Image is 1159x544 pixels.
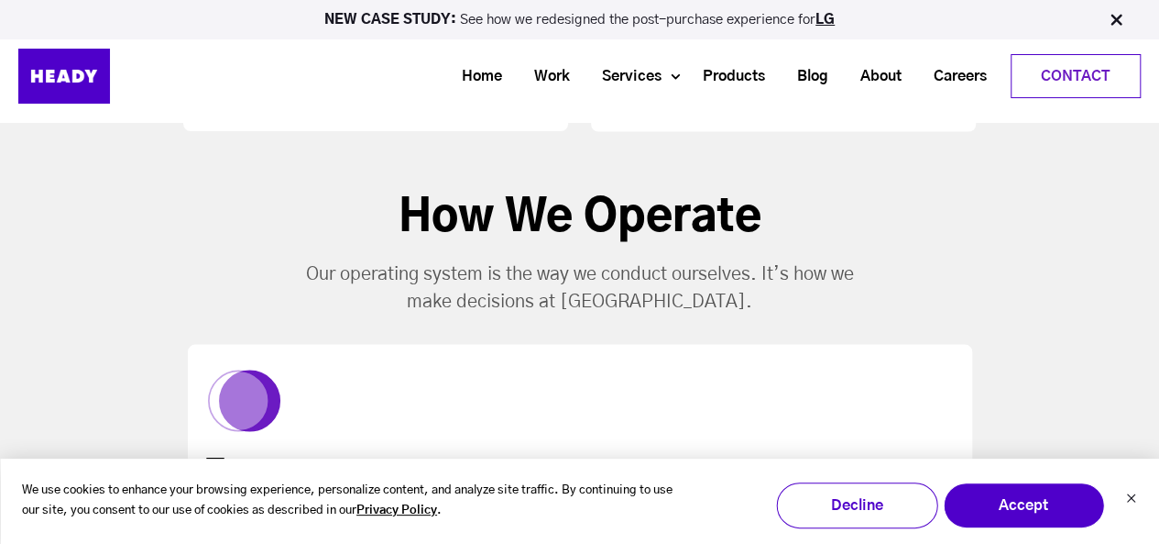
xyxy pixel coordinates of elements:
[774,60,837,94] a: Blog
[579,60,671,94] a: Services
[8,13,1151,27] p: See how we redesigned the post-purchase experience for
[1011,55,1140,97] a: Contact
[680,60,774,94] a: Products
[156,54,1141,98] div: Navigation Menu
[911,60,996,94] a: Careers
[943,483,1104,528] button: Accept
[776,483,937,528] button: Decline
[511,60,579,94] a: Work
[815,13,835,27] a: LG
[18,49,110,104] img: Heady_Logo_Web-01 (1)
[439,60,511,94] a: Home
[22,481,673,523] p: We use cookies to enhance your browsing experience, personalize content, and analyze site traffic...
[1125,491,1136,510] button: Dismiss cookie banner
[356,501,437,522] a: Privacy Policy
[188,190,972,245] div: How We Operate
[206,362,282,439] img: Property 1=Transparency
[837,60,911,94] a: About
[206,453,842,490] div: Transparency
[324,13,460,27] strong: NEW CASE STUDY:
[291,260,869,315] div: Our operating system is the way we conduct ourselves. It’s how we make decisions at [GEOGRAPHIC_D...
[1107,11,1125,29] img: Close Bar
